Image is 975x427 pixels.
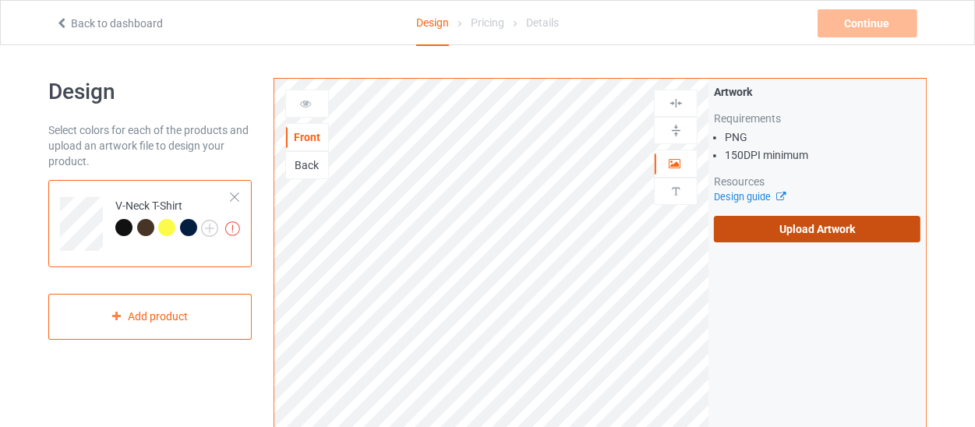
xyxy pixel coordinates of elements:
[714,111,920,126] div: Requirements
[48,294,252,340] div: Add product
[286,157,328,173] div: Back
[48,180,252,267] div: V-Neck T-Shirt
[55,17,163,30] a: Back to dashboard
[286,129,328,145] div: Front
[669,184,684,199] img: svg%3E%0A
[48,122,252,169] div: Select colors for each of the products and upload an artwork file to design your product.
[725,129,920,145] li: PNG
[115,198,218,235] div: V-Neck T-Shirt
[416,1,449,46] div: Design
[714,84,920,100] div: Artwork
[48,78,252,106] h1: Design
[669,123,684,138] img: svg%3E%0A
[669,96,684,111] img: svg%3E%0A
[201,220,218,237] img: svg+xml;base64,PD94bWwgdmVyc2lvbj0iMS4wIiBlbmNvZGluZz0iVVRGLTgiPz4KPHN2ZyB3aWR0aD0iMjJweCIgaGVpZ2...
[714,174,920,189] div: Resources
[714,191,785,203] a: Design guide
[526,1,559,44] div: Details
[471,1,504,44] div: Pricing
[714,216,920,242] label: Upload Artwork
[725,147,920,163] li: 150 DPI minimum
[225,221,240,236] img: exclamation icon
